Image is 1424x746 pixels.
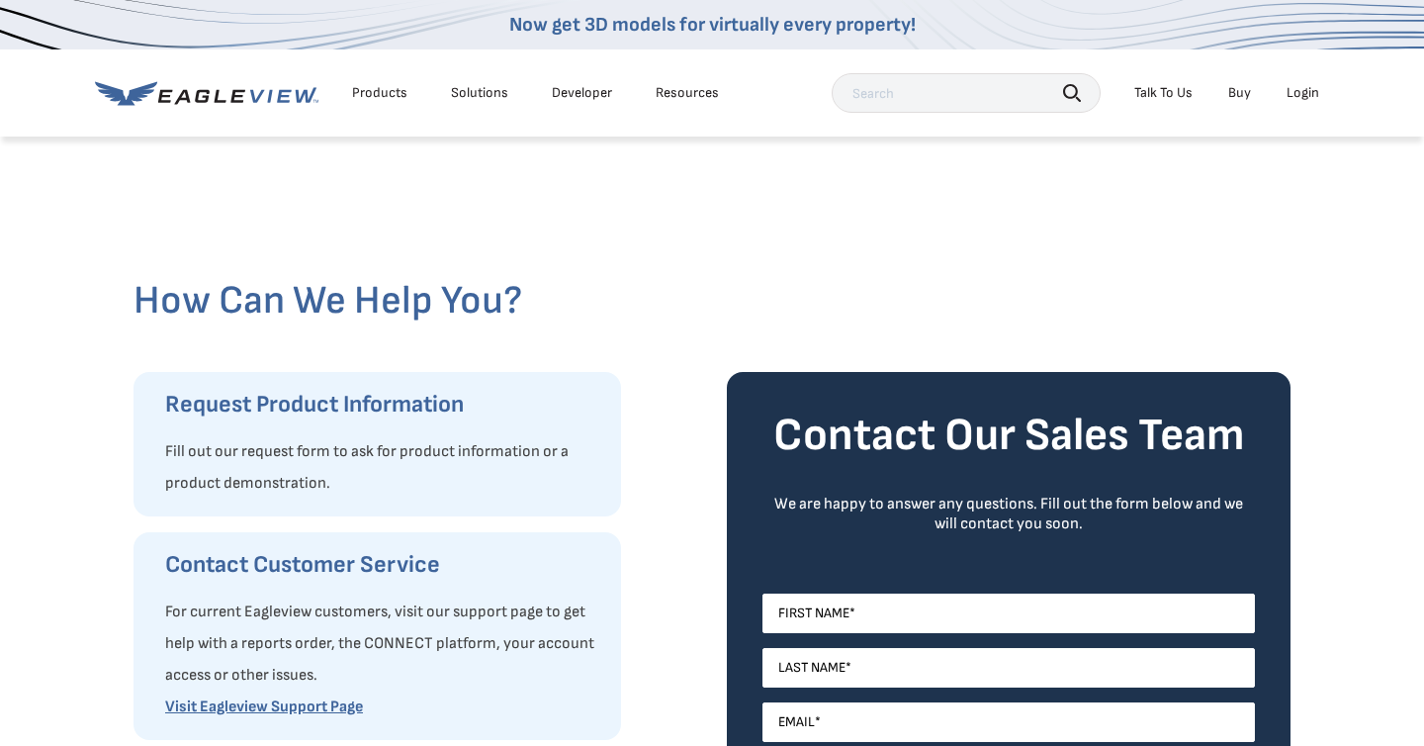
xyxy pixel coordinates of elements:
[1287,84,1319,102] div: Login
[165,549,601,581] h3: Contact Customer Service
[773,409,1245,463] strong: Contact Our Sales Team
[1134,84,1193,102] div: Talk To Us
[165,436,601,500] p: Fill out our request form to ask for product information or a product demonstration.
[509,13,916,37] a: Now get 3D models for virtually every property!
[352,84,407,102] div: Products
[165,698,363,716] a: Visit Eagleview Support Page
[133,277,1290,325] h2: How Can We Help You?
[451,84,508,102] div: Solutions
[552,84,612,102] a: Developer
[1228,84,1251,102] a: Buy
[165,597,601,692] p: For current Eagleview customers, visit our support page to get help with a reports order, the CON...
[656,84,719,102] div: Resources
[165,389,601,420] h3: Request Product Information
[762,495,1255,534] div: We are happy to answer any questions. Fill out the form below and we will contact you soon.
[832,73,1101,113] input: Search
